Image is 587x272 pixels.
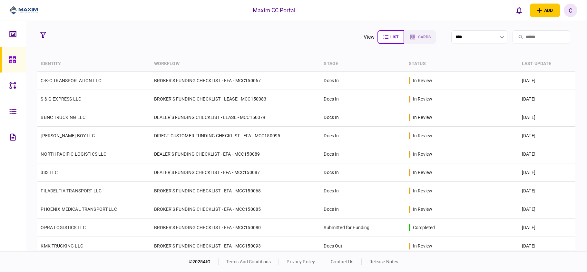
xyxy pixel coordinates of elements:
[41,133,95,138] a: [PERSON_NAME] BOY LLC
[41,78,101,83] a: C-K-C TRANSPORTATION LLC
[151,145,321,163] td: DEALER'S FUNDING CHECKLIST - EFA - MCC150089
[151,72,321,90] td: BROKER'S FUNDING CHECKLIST - EFA - MCC150067
[151,219,321,237] td: BROKER'S FUNDING CHECKLIST - EFA - MCC150080
[519,108,575,127] td: [DATE]
[320,90,405,108] td: Docs In
[320,200,405,219] td: Docs In
[320,237,405,255] td: Docs Out
[253,6,295,15] div: Maxim CC Portal
[564,4,577,17] button: C
[41,170,58,175] a: 333 LLC
[41,207,117,212] a: PHOENIX MEDICAL TRANSPORT LLC
[413,77,432,84] div: in review
[413,243,432,249] div: in review
[287,259,315,264] a: privacy policy
[413,132,432,139] div: in review
[519,72,575,90] td: [DATE]
[519,145,575,163] td: [DATE]
[519,56,575,72] th: last update
[151,182,321,200] td: BROKER'S FUNDING CHECKLIST - EFA - MCC150068
[320,127,405,145] td: Docs In
[320,108,405,127] td: Docs In
[320,56,405,72] th: stage
[320,163,405,182] td: Docs In
[519,237,575,255] td: [DATE]
[151,90,321,108] td: BROKER'S FUNDING CHECKLIST - LEASE - MCC150083
[331,259,353,264] a: contact us
[41,151,106,157] a: NORTH PACIFIC LOGISTICS LLC
[364,33,375,41] div: view
[413,188,432,194] div: in review
[320,182,405,200] td: Docs In
[151,237,321,255] td: BROKER'S FUNDING CHECKLIST - EFA - MCC150093
[513,4,526,17] button: open notifications list
[320,72,405,90] td: Docs In
[320,219,405,237] td: Submitted for Funding
[530,4,560,17] button: open adding identity options
[189,258,219,265] div: © 2025 AIO
[151,108,321,127] td: DEALER'S FUNDING CHECKLIST - LEASE - MCC150079
[404,30,436,44] button: cards
[519,90,575,108] td: [DATE]
[369,259,398,264] a: release notes
[519,182,575,200] td: [DATE]
[519,219,575,237] td: [DATE]
[413,224,435,231] div: completed
[390,35,398,39] span: list
[41,243,83,248] a: KMK TRUCKING LLC
[226,259,271,264] a: terms and conditions
[519,200,575,219] td: [DATE]
[151,200,321,219] td: BROKER'S FUNDING CHECKLIST - EFA - MCC150085
[413,169,432,176] div: in review
[519,127,575,145] td: [DATE]
[413,151,432,157] div: in review
[9,5,38,15] img: client company logo
[413,114,432,121] div: in review
[41,115,85,120] a: BBNC TRUCKING LLC
[418,35,431,39] span: cards
[41,96,81,102] a: S & G EXPRESS LLC
[41,188,102,193] a: FILADELFIA TRANSPORT LLC
[151,163,321,182] td: DEALER'S FUNDING CHECKLIST - EFA - MCC150087
[519,163,575,182] td: [DATE]
[320,145,405,163] td: Docs In
[377,30,404,44] button: list
[151,127,321,145] td: DIRECT CUSTOMER FUNDING CHECKLIST - EFA - MCC150095
[37,56,151,72] th: identity
[41,225,86,230] a: OPRA LOGISTICS LLC
[151,56,321,72] th: workflow
[406,56,519,72] th: status
[413,96,432,102] div: in review
[413,206,432,212] div: in review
